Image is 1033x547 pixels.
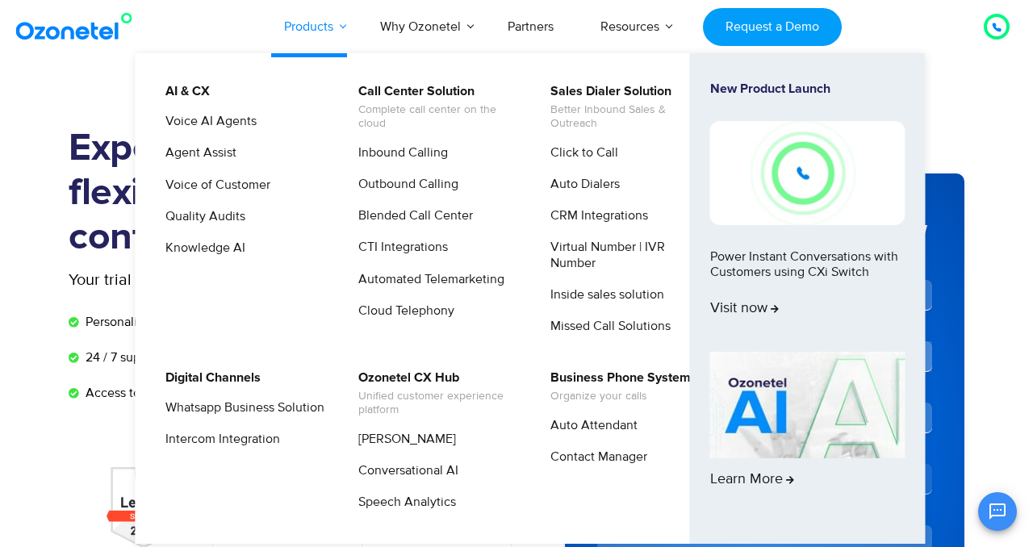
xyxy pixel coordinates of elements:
[155,238,248,258] a: Knowledge AI
[358,390,517,417] span: Unified customer experience platform
[703,8,841,46] a: Request a Demo
[348,492,458,512] a: Speech Analytics
[69,268,395,292] p: Your trial account includes:
[155,175,273,195] a: Voice of Customer
[540,447,650,467] a: Contact Manager
[550,103,709,131] span: Better Inbound Sales & Outreach
[348,368,520,420] a: Ozonetel CX HubUnified customer experience platform
[540,415,640,436] a: Auto Attendant
[710,352,905,458] img: AI
[978,492,1017,531] button: Open chat
[348,429,458,449] a: [PERSON_NAME]
[155,143,239,163] a: Agent Assist
[155,398,327,418] a: Whatsapp Business Solution
[348,206,475,226] a: Blended Call Center
[550,390,691,403] span: Organize your calls
[348,269,507,290] a: Automated Telemarketing
[69,127,516,260] h1: Experience the most flexible contact center solution
[155,207,248,227] a: Quality Audits
[155,81,212,102] a: AI & CX
[540,368,693,406] a: Business Phone SystemOrganize your calls
[710,121,905,224] img: New-Project-17.png
[540,143,621,163] a: Click to Call
[82,383,259,403] span: Access to all premium features
[155,111,259,132] a: Voice AI Agents
[348,174,461,194] a: Outbound Calling
[348,461,461,481] a: Conversational AI
[358,103,517,131] span: Complete call center on the cloud
[348,301,457,321] a: Cloud Telephony
[710,471,794,489] span: Learn More
[540,285,667,305] a: Inside sales solution
[540,206,650,226] a: CRM Integrations
[348,237,450,257] a: CTI Integrations
[540,81,712,133] a: Sales Dialer SolutionBetter Inbound Sales & Outreach
[348,143,450,163] a: Inbound Calling
[710,81,905,345] a: New Product LaunchPower Instant Conversations with Customers using CXi SwitchVisit now
[155,429,282,449] a: Intercom Integration
[710,352,905,516] a: Learn More
[82,312,226,332] span: Personalized onboarding
[540,174,622,194] a: Auto Dialers
[710,300,779,318] span: Visit now
[348,81,520,133] a: Call Center SolutionComplete call center on the cloud
[82,348,163,367] span: 24 / 7 support
[155,368,263,388] a: Digital Channels
[540,237,712,273] a: Virtual Number | IVR Number
[540,316,673,336] a: Missed Call Solutions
